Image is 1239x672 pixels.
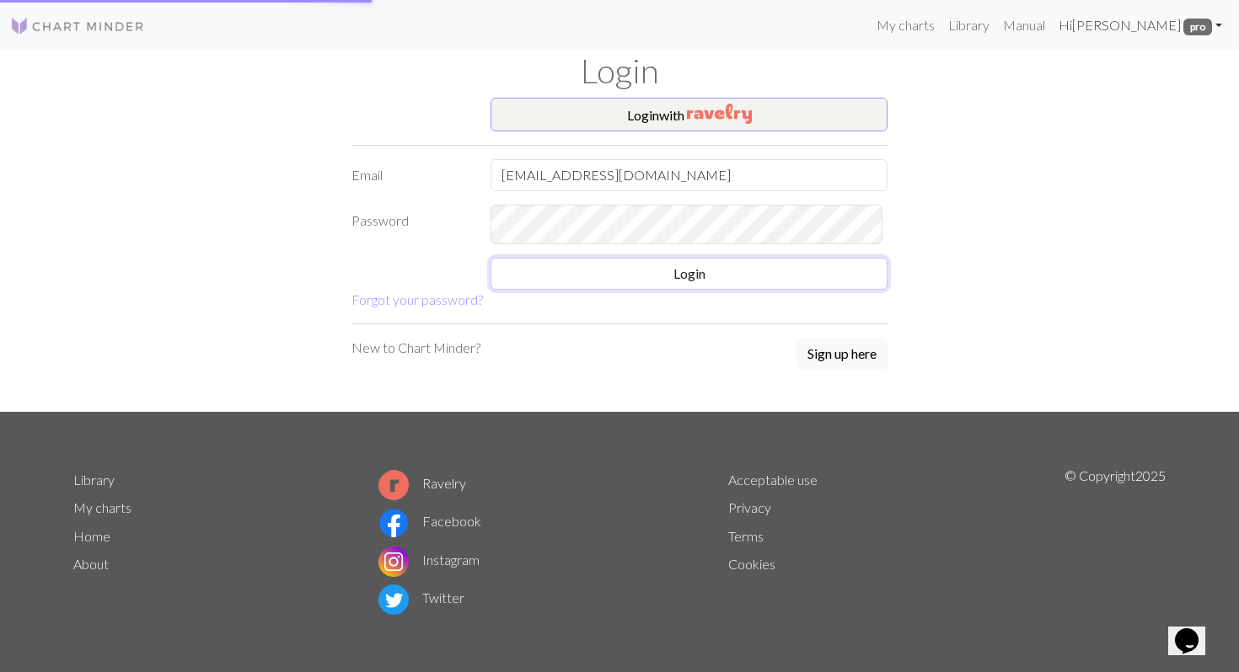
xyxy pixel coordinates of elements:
[728,556,775,572] a: Cookies
[10,16,145,36] img: Logo
[491,258,888,290] button: Login
[63,51,1176,91] h1: Login
[351,338,480,358] p: New to Chart Minder?
[378,508,409,538] img: Facebook logo
[996,8,1052,42] a: Manual
[870,8,941,42] a: My charts
[73,528,110,544] a: Home
[1183,19,1212,35] span: pro
[73,499,131,515] a: My charts
[1052,8,1229,42] a: Hi[PERSON_NAME] pro
[1168,605,1222,655] iframe: chat widget
[341,205,480,244] label: Password
[351,291,483,307] a: Forgot your password?
[378,513,481,529] a: Facebook
[378,470,409,500] img: Ravelry logo
[378,552,480,568] a: Instagram
[728,528,764,544] a: Terms
[728,499,771,515] a: Privacy
[73,472,115,488] a: Library
[378,584,409,615] img: Twitter logo
[491,98,888,131] button: Loginwith
[378,589,464,605] a: Twitter
[687,104,752,124] img: Ravelry
[796,338,888,371] a: Sign up here
[728,472,818,488] a: Acceptable use
[378,547,409,577] img: Instagram logo
[941,8,996,42] a: Library
[73,556,109,572] a: About
[341,159,480,191] label: Email
[1065,466,1166,619] p: © Copyright 2025
[796,338,888,370] button: Sign up here
[378,475,466,491] a: Ravelry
